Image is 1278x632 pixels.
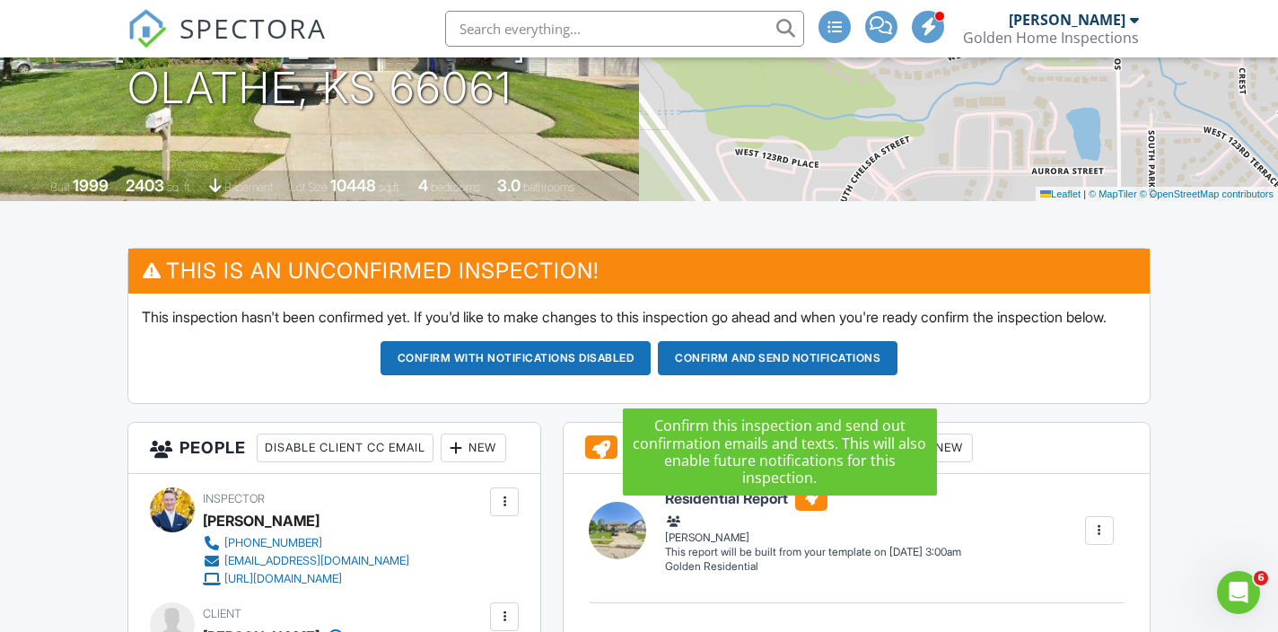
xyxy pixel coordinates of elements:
div: New [441,434,506,462]
input: Search everything... [445,11,804,47]
h6: Residential Report [665,487,961,511]
h1: [STREET_ADDRESS] Olathe, KS 66061 [112,18,528,113]
div: 2403 [126,176,164,195]
div: Golden Residential [665,559,961,575]
span: bathrooms [523,180,574,194]
button: Confirm and send notifications [658,341,897,375]
div: [URL][DOMAIN_NAME] [224,572,342,586]
img: The Best Home Inspection Software - Spectora [127,9,167,48]
div: Golden Home Inspections [963,29,1139,47]
a: © OpenStreetMap contributors [1140,189,1274,199]
span: Lot Size [290,180,328,194]
span: SPECTORA [179,9,327,47]
span: Built [50,180,70,194]
div: [PHONE_NUMBER] [224,536,322,550]
a: SPECTORA [127,24,327,62]
span: sq.ft. [379,180,401,194]
a: [PHONE_NUMBER] [203,534,409,552]
div: 4 [418,176,428,195]
div: Disable Client CC Email [257,434,433,462]
h3: This is an Unconfirmed Inspection! [128,249,1149,293]
a: © MapTiler [1089,189,1137,199]
p: This inspection hasn't been confirmed yet. If you'd like to make changes to this inspection go ah... [142,307,1135,327]
h3: People [128,423,540,474]
div: This report will be built from your template on [DATE] 3:00am [665,545,961,559]
span: 6 [1254,571,1268,585]
div: [PERSON_NAME] [1009,11,1125,29]
span: Client [203,607,241,620]
iframe: Intercom live chat [1217,571,1260,614]
div: 10448 [330,176,376,195]
div: Attach [814,434,900,462]
div: [EMAIL_ADDRESS][DOMAIN_NAME] [224,554,409,568]
div: 3.0 [497,176,521,195]
div: 1999 [73,176,109,195]
span: bedrooms [431,180,480,194]
div: [PERSON_NAME] [665,513,961,545]
span: sq. ft. [167,180,192,194]
div: [PERSON_NAME] [203,507,319,534]
div: New [907,434,973,462]
a: [URL][DOMAIN_NAME] [203,570,409,588]
div: Locked [722,434,807,462]
span: basement [224,180,273,194]
button: Confirm with notifications disabled [381,341,652,375]
a: Leaflet [1040,189,1081,199]
a: [EMAIL_ADDRESS][DOMAIN_NAME] [203,552,409,570]
span: Inspector [203,492,265,505]
span: | [1083,189,1086,199]
h3: Reports [564,423,1150,474]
